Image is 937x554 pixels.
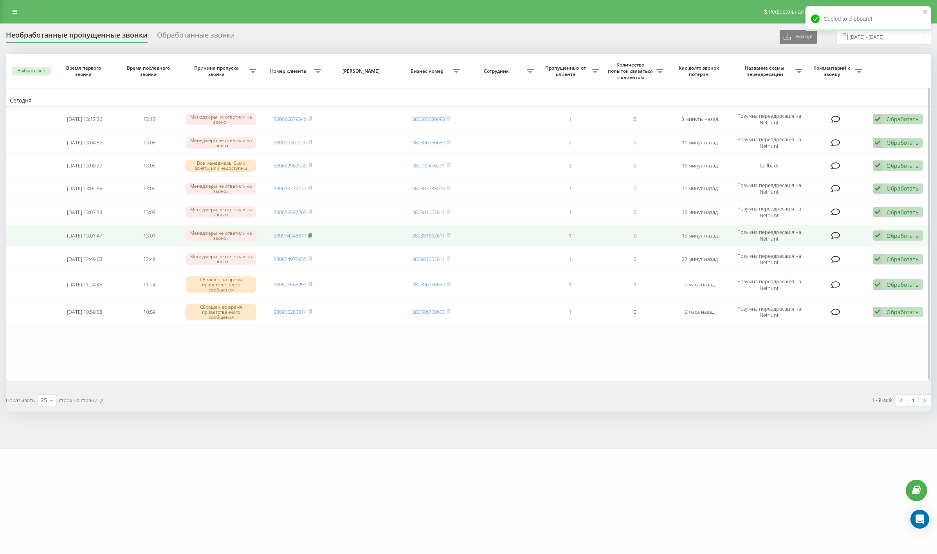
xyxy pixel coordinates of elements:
[117,272,182,298] td: 11:24
[887,232,919,239] div: Обработать
[732,132,806,154] td: Розумна переадресація на Nethunt
[274,115,306,122] a: 380660879346
[736,65,795,77] span: Название схемы переадресации
[157,31,234,43] div: Обработанные звонки
[538,272,602,298] td: 1
[468,68,527,74] span: Сотрудник
[6,95,931,106] td: Сегодня
[907,395,919,406] a: 1
[186,230,256,241] div: Менеджеры не ответили на звонок
[124,65,175,77] span: Время последнего звонка
[274,232,306,239] a: 380974348877
[412,139,445,146] a: 380506750650
[117,299,182,325] td: 10:59
[332,68,392,74] span: [PERSON_NAME]
[887,185,919,192] div: Обработать
[52,108,117,130] td: [DATE] 13:13:36
[117,248,182,270] td: 12:49
[667,201,732,223] td: 12 минут назад
[52,155,117,176] td: [DATE] 13:00:27
[768,9,832,15] span: Реферальная программа
[887,308,919,316] div: Обработать
[910,510,929,529] div: Open Intercom Messenger
[538,178,602,200] td: 1
[538,155,602,176] td: 3
[186,160,256,171] div: Все менеджеры были заняты или недоступны
[412,115,445,122] a: 380503689093
[117,108,182,130] td: 13:13
[52,178,117,200] td: [DATE] 13:04:55
[186,304,256,321] div: Сброшен во время приветственного сообщения
[412,162,445,169] a: 380732456271
[274,209,306,216] a: 380675592265
[887,139,919,146] div: Обработать
[52,201,117,223] td: [DATE] 13:03:53
[603,201,667,223] td: 0
[667,108,732,130] td: 3 минуты назад
[667,155,732,176] td: 16 минут назад
[780,30,817,44] button: Экспорт
[6,31,148,43] div: Необработанные пропущенные звонки
[52,248,117,270] td: [DATE] 12:49:08
[274,162,306,169] a: 380632962530
[412,185,445,192] a: 380503735079
[412,281,445,288] a: 380506750650
[667,178,732,200] td: 11 минут назад
[538,299,602,325] td: 1
[538,248,602,270] td: 1
[274,185,306,192] a: 380679232177
[603,155,667,176] td: 0
[732,225,806,246] td: Розумна переадресація на Nethunt
[412,232,445,239] a: 380981662611
[412,209,445,216] a: 380981662611
[538,132,602,154] td: 2
[887,162,919,169] div: Обработать
[603,248,667,270] td: 0
[59,65,110,77] span: Время первого звонка
[607,62,656,80] span: Количество попыток связаться с клиентом
[923,9,928,16] button: close
[12,67,51,76] button: Выбрать все
[667,299,732,325] td: 2 часа назад
[805,6,931,31] div: Copied to clipboard!
[41,396,47,404] div: 25
[732,108,806,130] td: Розумна переадресація на Nethunt
[732,201,806,223] td: Розумна переадресація на Nethunt
[117,132,182,154] td: 13:08
[667,132,732,154] td: 11 минут назад
[732,299,806,325] td: Розумна переадресація на Nethunt
[186,253,256,265] div: Менеджеры не ответили на звонок
[810,65,856,77] span: Комментарий к звонку
[274,281,306,288] a: 380505568293
[52,299,117,325] td: [DATE] 10:59:58
[186,276,256,293] div: Сброшен во время приветственного сообщения
[117,201,182,223] td: 13:03
[117,225,182,246] td: 13:01
[667,225,732,246] td: 15 минут назад
[117,178,182,200] td: 13:04
[887,115,919,123] div: Обработать
[732,178,806,200] td: Розумна переадресація на Nethunt
[117,155,182,176] td: 13:05
[603,299,667,325] td: 2
[59,397,103,404] span: строк на странице
[538,108,602,130] td: 1
[186,137,256,149] div: Менеджеры не ответили на звонок
[264,68,314,74] span: Номер клиента
[603,272,667,298] td: 1
[887,255,919,263] div: Обработать
[186,113,256,125] div: Менеджеры не ответили на звонок
[52,132,117,154] td: [DATE] 13:04:56
[274,308,306,315] a: 380950285814
[52,225,117,246] td: [DATE] 13:01:47
[887,281,919,288] div: Обработать
[603,178,667,200] td: 0
[603,132,667,154] td: 0
[538,201,602,223] td: 1
[186,183,256,194] div: Менеджеры не ответили на звонок
[603,225,667,246] td: 0
[412,255,445,263] a: 380981662611
[542,65,591,77] span: Пропущенных от клиента
[274,139,306,146] a: 380996300120
[732,155,806,176] td: Callback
